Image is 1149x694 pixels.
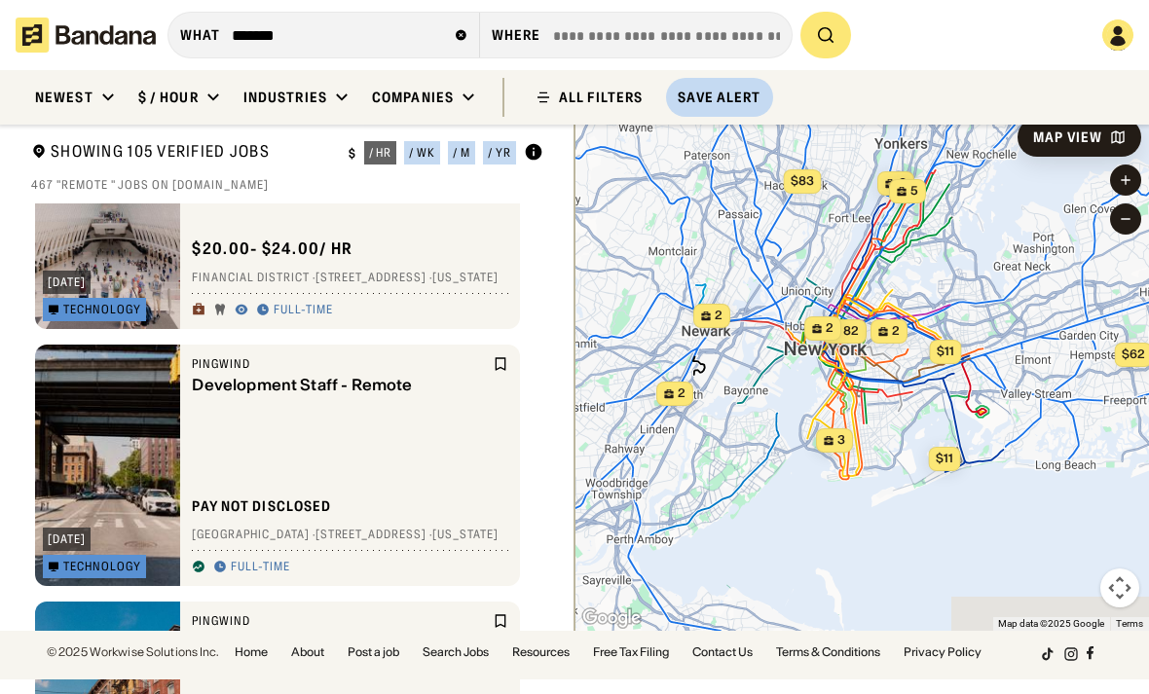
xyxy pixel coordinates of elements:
div: Full-time [274,303,333,318]
div: / yr [488,147,511,159]
div: Pay not disclosed [192,498,331,516]
div: Companies [372,89,454,106]
span: Map data ©2025 Google [998,618,1104,629]
div: Technology [63,304,141,315]
span: 2 [892,323,900,340]
div: Where [492,26,541,44]
div: [DATE] [48,533,86,545]
div: © 2025 Workwise Solutions Inc. [47,646,219,658]
div: Development Staff - Remote [192,376,489,394]
div: what [180,26,220,44]
div: $ [349,146,356,162]
span: 2 [715,308,723,324]
div: Map View [1033,130,1102,144]
span: $62 [1122,347,1145,361]
div: Save Alert [678,89,760,106]
a: Search Jobs [423,646,489,658]
span: 3 [899,175,907,192]
div: $ / hour [138,89,199,106]
div: [GEOGRAPHIC_DATA] · [STREET_ADDRESS] · [US_STATE] [192,528,508,543]
span: 5 [910,183,918,200]
a: Contact Us [692,646,753,658]
a: About [291,646,324,658]
div: PingWind [192,356,489,372]
div: [DATE] [48,276,86,288]
a: Post a job [348,646,399,658]
div: 467 "Remote " jobs on [DOMAIN_NAME] [31,177,543,193]
a: Resources [512,646,570,658]
img: Google [579,605,644,631]
button: Map camera controls [1100,568,1139,607]
a: Free Tax Filing [593,646,669,658]
div: Industries [243,89,327,106]
span: 82 [843,323,859,340]
a: Privacy Policy [904,646,982,658]
div: Financial District · [STREET_ADDRESS] · [US_STATE] [192,271,508,286]
span: $83 [791,173,814,188]
a: Terms (opens in new tab) [1116,618,1143,629]
a: Home [235,646,268,658]
div: Newest [35,89,93,106]
div: grid [31,203,543,694]
div: Full-time [231,560,290,575]
div: ALL FILTERS [559,91,643,104]
span: $11 [937,344,954,358]
div: $ 20.00 - $24.00 / hr [192,238,352,259]
a: Open this area in Google Maps (opens a new window) [579,605,644,631]
span: $11 [936,451,953,465]
span: 2 [678,385,686,402]
div: PingWind [192,613,489,629]
div: Showing 105 Verified Jobs [31,141,333,165]
div: / wk [409,147,435,159]
div: Technology [63,561,141,572]
span: 3 [837,432,845,449]
div: / m [453,147,470,159]
div: / hr [369,147,392,159]
span: 2 [826,320,834,337]
img: Bandana logotype [16,18,156,53]
a: Terms & Conditions [776,646,880,658]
